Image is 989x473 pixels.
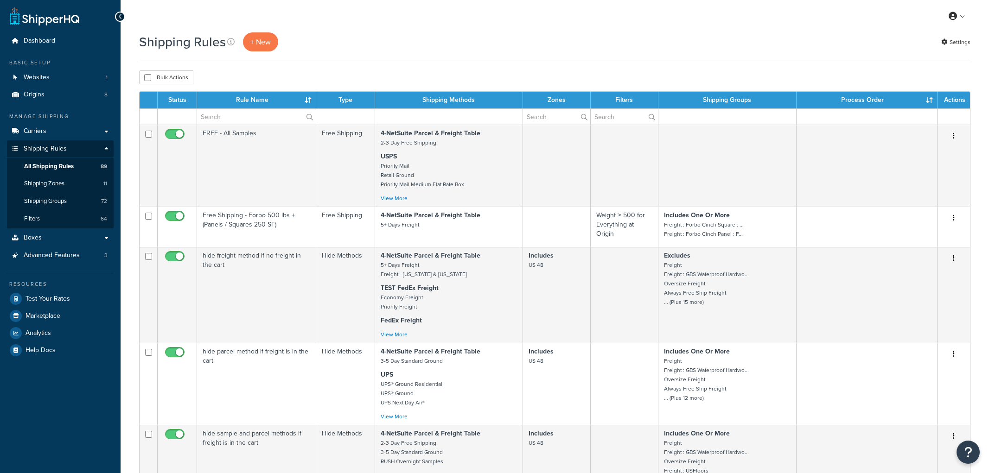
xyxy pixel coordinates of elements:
[101,163,107,170] span: 89
[381,439,443,466] small: 2-3 Day Free Shipping 3-5 Day Standard Ground RUSH Overnight Samples
[529,357,543,365] small: US 48
[26,295,70,303] span: Test Your Rates
[7,210,114,227] a: Filters 64
[24,127,46,135] span: Carriers
[7,325,114,341] a: Analytics
[158,92,197,108] th: Status
[139,70,193,84] button: Bulk Actions
[316,92,375,108] th: Type
[381,128,480,138] strong: 4-NetSuite Parcel & Freight Table
[381,221,419,229] small: 5+ Days Freight
[529,261,543,269] small: US 48
[197,109,316,125] input: Search
[316,125,375,207] td: Free Shipping
[103,180,107,188] span: 11
[658,92,797,108] th: Shipping Groups
[938,92,970,108] th: Actions
[10,7,79,25] a: ShipperHQ Home
[24,74,50,82] span: Websites
[381,357,443,365] small: 3-5 Day Standard Ground
[7,342,114,359] a: Help Docs
[381,380,442,407] small: UPS® Ground Residential UPS® Ground UPS Next Day Air®
[381,261,467,278] small: 5+ Days Freight Freight - [US_STATE] & [US_STATE]
[381,139,436,147] small: 2-3 Day Free Shipping
[664,251,690,260] strong: Excludes
[7,158,114,175] a: All Shipping Rules 89
[197,247,316,343] td: hide freight method if no freight in the cart
[664,261,749,306] small: Freight Freight : GBS Waterproof Hardwo... Oversize Freight Always Free Ship Freight ... (Plus 15...
[7,86,114,103] li: Origins
[7,113,114,120] div: Manage Shipping
[664,429,730,438] strong: Includes One Or More
[7,290,114,307] a: Test Your Rates
[529,429,554,438] strong: Includes
[941,36,970,49] a: Settings
[664,221,744,238] small: Freight : Forbo Cinch Square : ... Freight : Forbo Cinch Panel : F...
[26,347,56,354] span: Help Docs
[381,194,408,202] a: View More
[139,33,226,51] h1: Shipping Rules
[7,86,114,103] a: Origins 8
[381,412,408,421] a: View More
[7,123,114,140] li: Carriers
[7,32,114,50] a: Dashboard
[24,197,67,205] span: Shipping Groups
[529,251,554,260] strong: Includes
[957,441,980,464] button: Open Resource Center
[381,330,408,339] a: View More
[197,92,316,108] th: Rule Name : activate to sort column ascending
[101,215,107,223] span: 64
[26,329,51,337] span: Analytics
[24,145,67,153] span: Shipping Rules
[7,140,114,158] a: Shipping Rules
[243,32,278,51] p: + New
[197,207,316,247] td: Free Shipping - Forbo 500 lbs + (Panels / Squares 250 SF)
[104,91,108,99] span: 8
[664,210,730,220] strong: Includes One Or More
[7,308,114,324] a: Marketplace
[7,229,114,246] a: Boxes
[664,347,730,356] strong: Includes One Or More
[7,158,114,175] li: All Shipping Rules
[7,280,114,288] div: Resources
[7,69,114,86] a: Websites 1
[7,247,114,264] li: Advanced Features
[797,92,938,108] th: Process Order : activate to sort column ascending
[101,197,107,205] span: 72
[24,91,45,99] span: Origins
[381,293,423,311] small: Economy Freight Priority Freight
[7,175,114,192] a: Shipping Zones 11
[381,151,397,161] strong: USPS
[24,37,55,45] span: Dashboard
[316,207,375,247] td: Free Shipping
[197,125,316,207] td: FREE - All Samples
[316,247,375,343] td: Hide Methods
[381,162,464,189] small: Priority Mail Retail Ground Priority Mail Medium Flat Rate Box
[529,439,543,447] small: US 48
[381,251,480,260] strong: 4-NetSuite Parcel & Freight Table
[7,193,114,210] a: Shipping Groups 72
[7,210,114,227] li: Filters
[24,234,42,242] span: Boxes
[591,92,658,108] th: Filters
[7,175,114,192] li: Shipping Zones
[381,283,439,293] strong: TEST FedEx Freight
[381,370,393,379] strong: UPS
[381,315,422,325] strong: FedEx Freight
[7,59,114,67] div: Basic Setup
[7,140,114,228] li: Shipping Rules
[26,312,60,320] span: Marketplace
[529,347,554,356] strong: Includes
[523,92,591,108] th: Zones
[24,215,40,223] span: Filters
[24,180,64,188] span: Shipping Zones
[106,74,108,82] span: 1
[523,109,591,125] input: Search
[381,347,480,356] strong: 4-NetSuite Parcel & Freight Table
